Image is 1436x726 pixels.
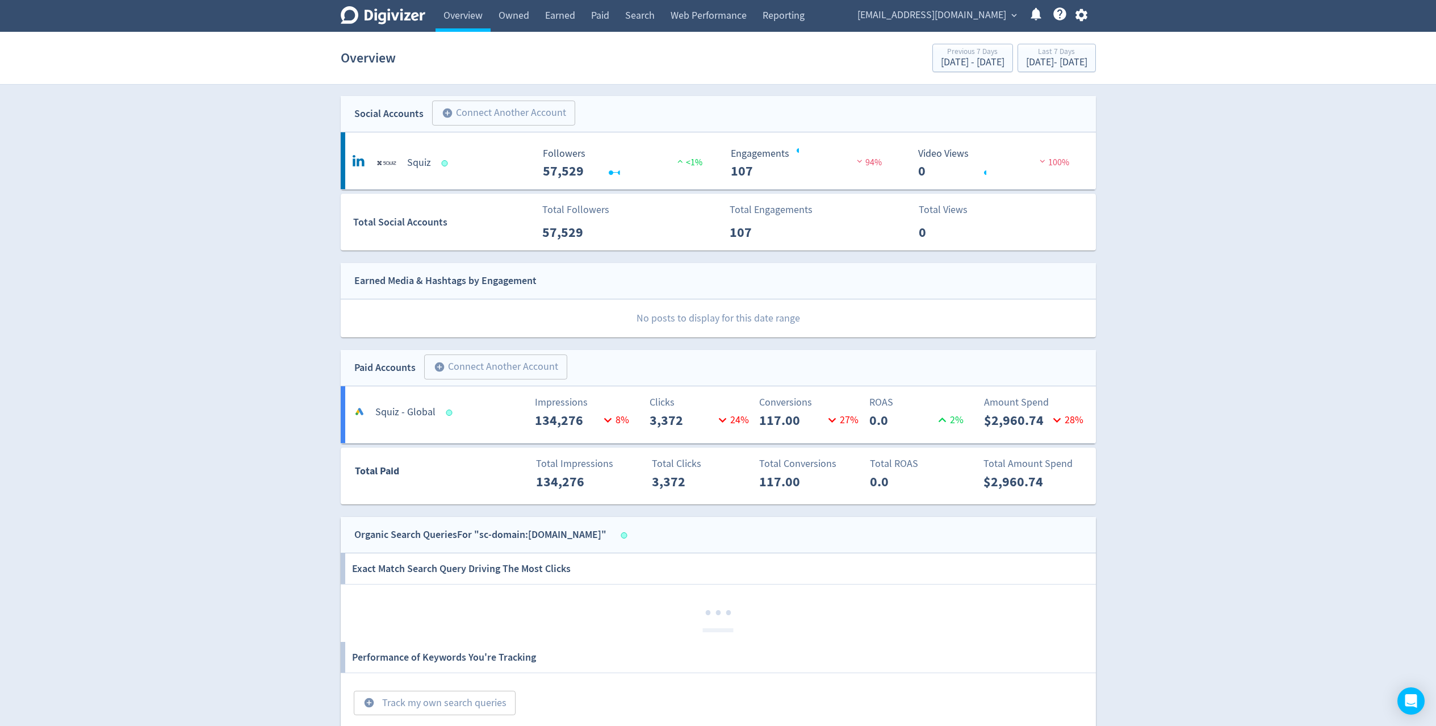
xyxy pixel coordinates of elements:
div: Open Intercom Messenger [1397,687,1425,715]
button: Previous 7 Days[DATE] - [DATE] [932,44,1013,72]
p: 0 [919,222,984,243]
h6: Exact Match Search Query Driving The Most Clicks [352,553,571,584]
img: Squiz undefined [375,152,398,174]
p: ROAS [869,395,972,410]
span: <1% [675,157,702,168]
div: Earned Media & Hashtags by Engagement [354,273,537,289]
span: · [723,585,734,642]
button: Connect Another Account [424,354,567,379]
span: · [703,585,713,642]
div: [DATE] - [DATE] [941,57,1004,68]
p: No posts to display for this date range [341,299,1096,337]
p: 28 % [1049,412,1083,428]
p: 0.0 [869,410,935,431]
span: add_circle [434,361,445,373]
img: negative-performance.svg [854,157,865,165]
span: [EMAIL_ADDRESS][DOMAIN_NAME] [857,6,1006,24]
svg: Engagements 107 [725,148,895,178]
a: Connect Another Account [424,102,575,126]
a: Squiz - GlobalImpressions134,2768%Clicks3,37224%Conversions117.0027%ROAS0.02%Amount Spend$2,960.7... [341,386,1096,443]
div: Last 7 Days [1026,48,1087,57]
span: 94% [854,157,882,168]
img: positive-performance.svg [675,157,686,165]
div: Previous 7 Days [941,48,1004,57]
p: 2 % [935,412,964,428]
img: negative-performance.svg [1037,157,1048,165]
div: Total Paid [341,463,467,485]
div: Paid Accounts [354,360,416,376]
h6: Performance of Keywords You're Tracking [352,642,536,673]
button: Connect Another Account [432,101,575,126]
span: Data last synced: 12 Aug 2025, 4:01pm (AEST) [446,410,455,416]
p: 27 % [824,412,859,428]
p: 3,372 [650,410,715,431]
div: [DATE] - [DATE] [1026,57,1087,68]
h5: Squiz - Global [375,406,436,419]
span: expand_more [1009,10,1019,20]
p: 107 [730,222,795,243]
p: $2,960.74 [983,472,1049,492]
p: Conversions [759,395,862,410]
p: Total ROAS [870,456,973,472]
p: Total Engagements [730,202,813,218]
button: Track my own search queries [354,691,516,716]
div: Total Social Accounts [353,214,534,231]
span: Data last synced: 13 Aug 2025, 6:02am (AEST) [441,160,451,166]
p: Clicks [650,395,752,410]
svg: Video Views 0 [912,148,1083,178]
p: Total Conversions [759,456,862,472]
p: 117.00 [759,472,824,492]
p: 57,529 [542,222,608,243]
a: Connect Another Account [416,356,567,379]
a: ··· [341,585,1096,642]
a: Track my own search queries [345,695,516,708]
svg: Followers --- [537,148,707,178]
p: 117.00 [759,410,824,431]
p: Total Followers [542,202,609,218]
p: Total Amount Spend [983,456,1086,472]
p: Amount Spend [984,395,1087,410]
span: Data last synced: 12 Aug 2025, 6:13pm (AEST) [621,532,630,539]
p: 3,372 [652,472,717,492]
button: Last 7 Days[DATE]- [DATE] [1018,44,1096,72]
p: Total Views [919,202,984,218]
span: · [713,585,723,642]
span: add_circle [363,697,375,708]
p: $2,960.74 [984,410,1049,431]
p: 134,276 [535,410,600,431]
h5: Squiz [407,156,431,170]
h1: Overview [341,40,396,76]
button: [EMAIL_ADDRESS][DOMAIN_NAME] [853,6,1020,24]
p: 24 % [715,412,749,428]
p: 134,276 [536,472,601,492]
a: Squiz undefinedSquiz Followers --- Followers 57,529 <1% Engagements 107 Engagements 107 94% Video... [341,132,1096,189]
div: Social Accounts [354,106,424,122]
p: Impressions [535,395,638,410]
span: 100% [1037,157,1069,168]
span: add_circle [442,107,453,119]
p: 0.0 [870,472,935,492]
div: Organic Search Queries For "sc-domain:[DOMAIN_NAME]" [354,527,606,543]
p: Total Impressions [536,456,639,472]
p: Total Clicks [652,456,755,472]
